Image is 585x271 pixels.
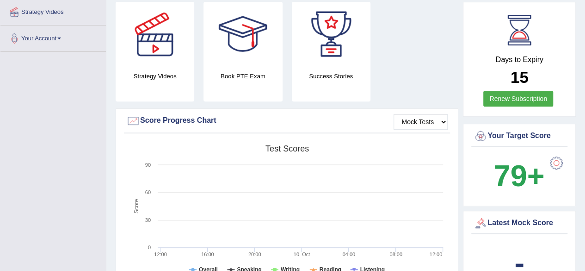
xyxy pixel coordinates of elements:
h4: Strategy Videos [116,71,194,81]
text: 20:00 [248,252,261,257]
text: 0 [148,245,151,250]
b: 15 [511,68,529,86]
div: Latest Mock Score [474,216,565,230]
text: 08:00 [389,252,402,257]
text: 16:00 [201,252,214,257]
text: 60 [145,189,151,195]
b: 79+ [493,159,544,193]
h4: Success Stories [292,71,370,81]
a: Renew Subscription [483,91,553,107]
text: 04:00 [342,252,355,257]
tspan: 10. Oct [294,252,310,257]
a: Your Account [0,25,106,49]
div: Your Target Score [474,129,565,143]
h4: Days to Expiry [474,56,565,64]
text: 30 [145,217,151,223]
h4: Book PTE Exam [203,71,282,81]
tspan: Test scores [265,144,309,153]
tspan: Score [133,199,140,214]
div: Score Progress Chart [126,114,448,128]
text: 90 [145,162,151,168]
text: 12:00 [154,252,167,257]
text: 12:00 [430,252,443,257]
